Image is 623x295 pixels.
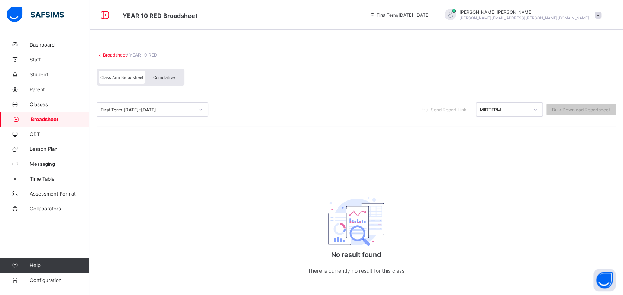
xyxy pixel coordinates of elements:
[31,116,89,122] span: Broadsheet
[30,72,89,77] span: Student
[30,86,89,92] span: Parent
[30,262,89,268] span: Help
[30,101,89,107] span: Classes
[30,191,89,197] span: Assessment Format
[30,146,89,152] span: Lesson Plan
[552,107,610,112] span: Bulk Download Reportsheet
[480,107,529,112] div: MIDTERM
[431,107,467,112] span: Send Report Link
[282,266,430,275] p: There is currently no result for this class
[153,75,175,80] span: Cumulative
[437,9,605,21] div: KennethJacob
[30,176,89,182] span: Time Table
[123,12,197,19] span: Class Arm Broadsheet
[30,206,89,212] span: Collaborators
[593,269,616,291] button: Open asap
[127,52,157,58] span: / YEAR 10 RED
[459,9,589,15] span: [PERSON_NAME] [PERSON_NAME]
[282,251,430,258] p: No result found
[103,52,127,58] a: Broadsheet
[369,12,430,18] span: session/term information
[7,7,64,22] img: safsims
[282,177,430,291] div: No result found
[459,16,589,20] span: [PERSON_NAME][EMAIL_ADDRESS][PERSON_NAME][DOMAIN_NAME]
[100,75,143,80] span: Class Arm Broadsheet
[30,161,89,167] span: Messaging
[30,277,89,283] span: Configuration
[30,42,89,48] span: Dashboard
[30,57,89,63] span: Staff
[101,107,194,112] div: First Term [DATE]-[DATE]
[30,131,89,137] span: CBT
[328,197,384,246] img: classEmptyState.7d4ec5dc6d57f4e1adfd249b62c1c528.svg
